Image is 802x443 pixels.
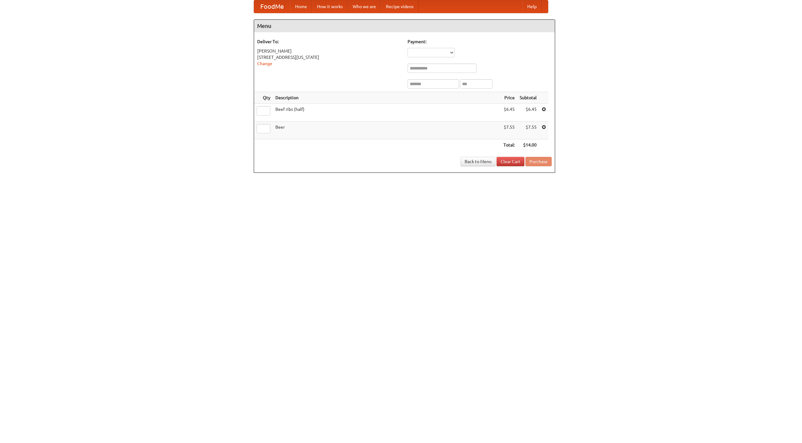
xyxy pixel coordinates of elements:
div: [STREET_ADDRESS][US_STATE] [257,54,401,60]
td: $7.55 [517,121,539,139]
td: $6.45 [501,104,517,121]
a: Who we are [348,0,381,13]
a: Change [257,61,272,66]
h4: Menu [254,20,555,32]
h5: Deliver To: [257,39,401,45]
button: Purchase [525,157,552,166]
a: FoodMe [254,0,290,13]
div: [PERSON_NAME] [257,48,401,54]
a: How it works [312,0,348,13]
a: Home [290,0,312,13]
th: $14.00 [517,139,539,151]
td: Beer [273,121,501,139]
td: Beef ribs (half) [273,104,501,121]
h5: Payment: [408,39,552,45]
th: Total: [501,139,517,151]
th: Subtotal [517,92,539,104]
th: Price [501,92,517,104]
td: $7.55 [501,121,517,139]
td: $6.45 [517,104,539,121]
a: Recipe videos [381,0,419,13]
a: Clear Cart [497,157,524,166]
a: Help [522,0,542,13]
a: Back to Menu [461,157,496,166]
th: Description [273,92,501,104]
th: Qty [254,92,273,104]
